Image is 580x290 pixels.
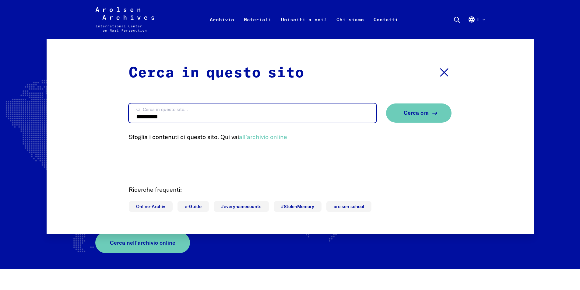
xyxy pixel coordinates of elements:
a: Materiali [239,15,276,39]
a: #StolenMemory [274,201,322,212]
a: Archivio [205,15,239,39]
a: #everynamecounts [214,201,269,212]
p: Cerca in questo sito [129,62,304,84]
a: all’archivio online [239,133,287,141]
a: e-Guide [178,201,209,212]
button: Italiano, selezione lingua [468,16,485,38]
a: Online-Archiv [129,201,173,212]
button: Cerca ora [386,103,452,123]
p: Ricerche frequenti: [129,185,452,194]
span: Cerca ora [404,110,429,116]
a: arolsen school [326,201,371,212]
span: Cerca nell’archivio online [110,239,175,247]
a: Contatti [369,15,403,39]
a: Unisciti a noi! [276,15,332,39]
a: Chi siamo [332,15,369,39]
p: Sfoglia i contenuti di questo sito. Qui vai [129,132,452,142]
nav: Primaria [205,7,403,32]
a: Cerca nell’archivio online [95,232,190,253]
